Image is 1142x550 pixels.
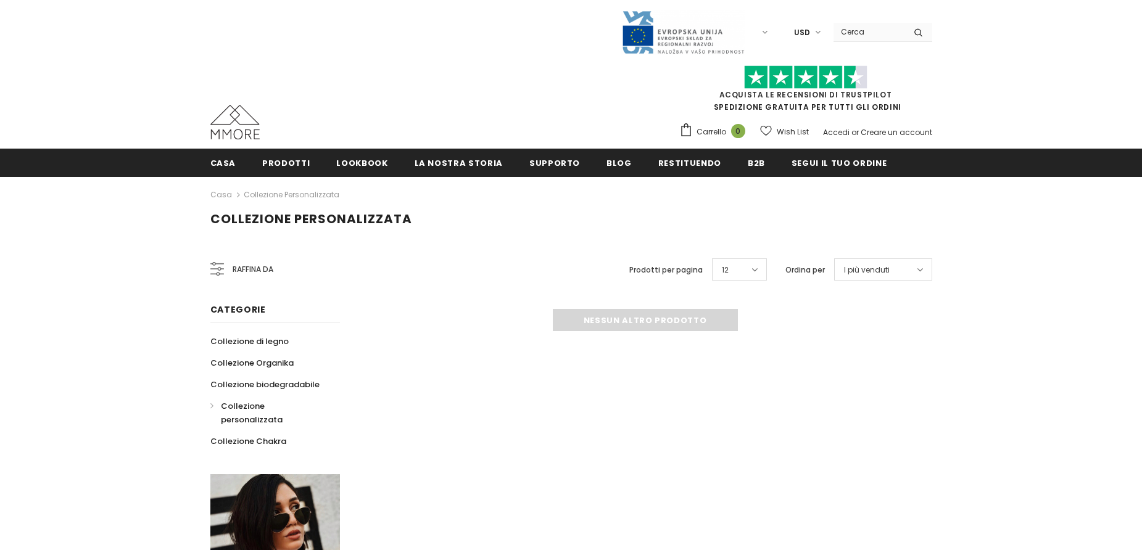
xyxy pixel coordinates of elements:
label: Prodotti per pagina [629,264,703,276]
span: USD [794,27,810,39]
a: Accedi [823,127,850,137]
span: SPEDIZIONE GRATUITA PER TUTTI GLI ORDINI [679,71,932,112]
img: Javni Razpis [621,10,745,55]
span: Collezione biodegradabile [210,379,320,390]
span: B2B [748,157,765,169]
span: Carrello [697,126,726,138]
span: Segui il tuo ordine [792,157,887,169]
a: Collezione biodegradabile [210,374,320,395]
a: Wish List [760,121,809,142]
a: Javni Razpis [621,27,745,37]
span: 0 [731,124,745,138]
span: Raffina da [233,263,273,276]
span: Collezione personalizzata [221,400,283,425]
a: Blog [606,149,632,176]
span: I più venduti [844,264,890,276]
a: Casa [210,149,236,176]
span: Wish List [777,126,809,138]
span: or [851,127,859,137]
span: La nostra storia [415,157,503,169]
span: Prodotti [262,157,310,169]
span: Categorie [210,303,266,316]
a: Collezione Chakra [210,430,286,452]
span: Collezione personalizzata [210,210,412,228]
a: Creare un account [861,127,932,137]
a: Segui il tuo ordine [792,149,887,176]
span: Blog [606,157,632,169]
a: Collezione Organika [210,352,294,374]
img: Casi MMORE [210,105,260,139]
span: Collezione di legno [210,335,289,347]
span: Casa [210,157,236,169]
input: Search Site [834,23,904,41]
a: Lookbook [336,149,387,176]
a: Prodotti [262,149,310,176]
a: supporto [529,149,580,176]
span: 12 [722,264,729,276]
label: Ordina per [785,264,825,276]
span: Collezione Chakra [210,435,286,447]
a: Restituendo [658,149,721,176]
span: Collezione Organika [210,357,294,369]
img: Fidati di Pilot Stars [744,65,867,89]
a: B2B [748,149,765,176]
span: Lookbook [336,157,387,169]
a: Collezione personalizzata [244,189,339,200]
a: Carrello 0 [679,123,751,141]
span: Restituendo [658,157,721,169]
a: Collezione di legno [210,330,289,352]
a: Casa [210,187,232,202]
a: La nostra storia [415,149,503,176]
a: Collezione personalizzata [210,395,326,430]
a: Acquista le recensioni di TrustPilot [719,89,892,100]
span: supporto [529,157,580,169]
